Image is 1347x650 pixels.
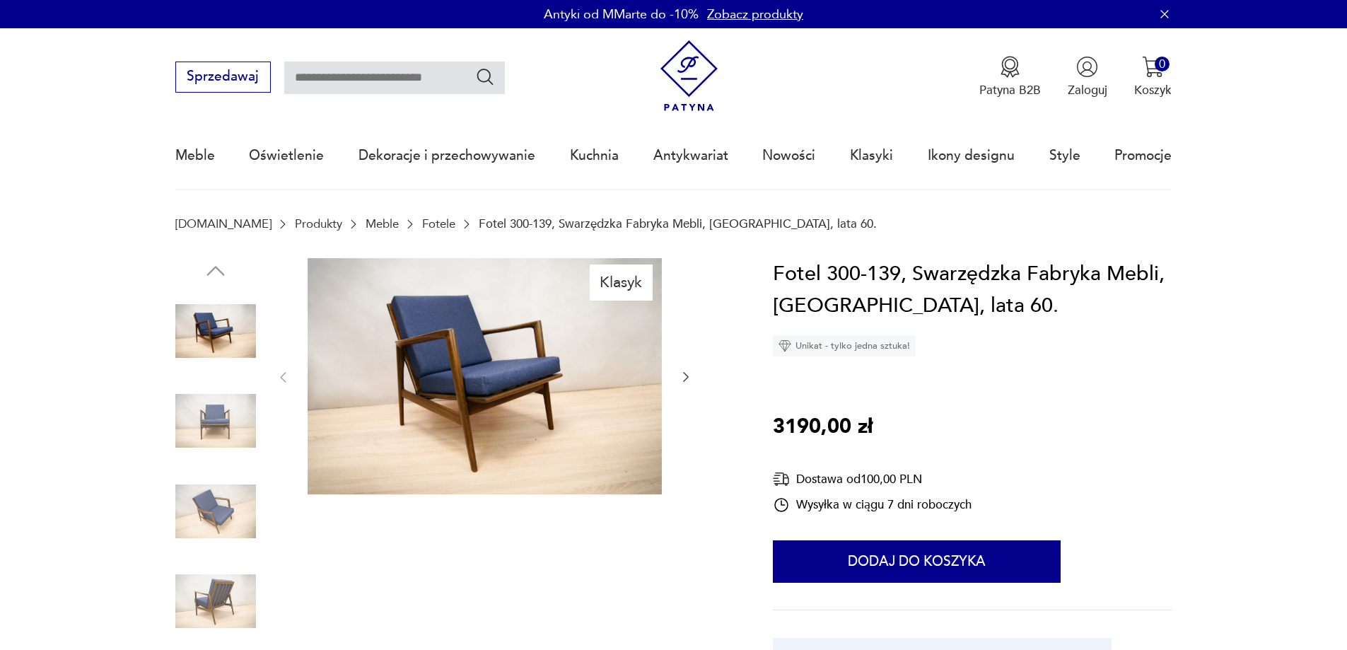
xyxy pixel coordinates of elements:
a: Meble [366,217,399,231]
img: Zdjęcie produktu Fotel 300-139, Swarzędzka Fabryka Mebli, Polska, lata 60. [175,471,256,552]
a: Dekoracje i przechowywanie [358,123,535,188]
a: Klasyki [850,123,893,188]
a: Produkty [295,217,342,231]
p: Fotel 300-139, Swarzędzka Fabryka Mebli, [GEOGRAPHIC_DATA], lata 60. [479,217,877,231]
p: Patyna B2B [979,82,1041,98]
h1: Fotel 300-139, Swarzędzka Fabryka Mebli, [GEOGRAPHIC_DATA], lata 60. [773,258,1172,323]
a: Promocje [1114,123,1172,188]
img: Ikona koszyka [1142,56,1164,78]
a: Oświetlenie [249,123,324,188]
p: 3190,00 zł [773,411,873,443]
a: [DOMAIN_NAME] [175,217,272,231]
p: Antyki od MMarte do -10% [544,6,699,23]
a: Ikony designu [928,123,1015,188]
a: Antykwariat [653,123,728,188]
button: Dodaj do koszyka [773,540,1061,583]
img: Ikona diamentu [779,339,791,352]
a: Ikona medaluPatyna B2B [979,56,1041,98]
button: Szukaj [475,66,496,87]
a: Nowości [762,123,815,188]
img: Ikona dostawy [773,470,790,488]
img: Zdjęcie produktu Fotel 300-139, Swarzędzka Fabryka Mebli, Polska, lata 60. [308,258,662,494]
button: Sprzedawaj [175,62,271,93]
button: Patyna B2B [979,56,1041,98]
button: 0Koszyk [1134,56,1172,98]
p: Koszyk [1134,82,1172,98]
a: Kuchnia [570,123,619,188]
div: Unikat - tylko jedna sztuka! [773,335,916,356]
img: Zdjęcie produktu Fotel 300-139, Swarzędzka Fabryka Mebli, Polska, lata 60. [175,291,256,371]
img: Patyna - sklep z meblami i dekoracjami vintage [653,40,725,112]
img: Zdjęcie produktu Fotel 300-139, Swarzędzka Fabryka Mebli, Polska, lata 60. [175,561,256,642]
a: Fotele [422,217,455,231]
button: Zaloguj [1068,56,1107,98]
div: Wysyłka w ciągu 7 dni roboczych [773,497,972,513]
img: Ikona medalu [999,56,1021,78]
div: Dostawa od 100,00 PLN [773,470,972,488]
a: Meble [175,123,215,188]
a: Zobacz produkty [707,6,803,23]
img: Zdjęcie produktu Fotel 300-139, Swarzędzka Fabryka Mebli, Polska, lata 60. [175,381,256,461]
p: Zaloguj [1068,82,1107,98]
a: Sprzedawaj [175,72,271,83]
div: Klasyk [590,265,653,300]
a: Style [1049,123,1080,188]
div: 0 [1155,57,1170,71]
img: Ikonka użytkownika [1076,56,1098,78]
